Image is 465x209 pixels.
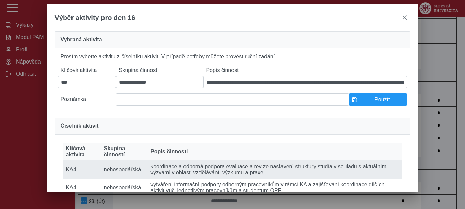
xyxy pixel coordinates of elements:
[58,65,116,76] label: Klíčová aktivita
[148,161,402,179] td: koordinace a odborná podpora evaluace a revize nastavení struktury studia v souladu s aktuálními ...
[150,149,188,155] span: Popis činnosti
[55,14,135,22] span: Výběr aktivity pro den 16
[63,179,101,197] td: KA4
[101,161,148,179] td: nehospodářská
[349,93,407,106] button: Použít
[148,179,402,197] td: vytváření informační podpory odborným pracovníkům v rámci KA a zajišťování koordinace dílčích akt...
[61,123,99,129] span: Číselník aktivit
[63,161,101,179] td: KA4
[399,12,410,23] button: close
[66,145,98,158] span: Klíčová aktivita
[116,65,204,76] label: Skupina činností
[360,97,404,103] span: Použít
[55,48,411,111] div: Prosím vyberte aktivitu z číselníku aktivit. V případě potřeby můžete provést ruční zadání.
[104,145,145,158] span: Skupina činností
[203,65,407,76] label: Popis činnosti
[58,93,116,106] label: Poznámka
[61,37,102,42] span: Vybraná aktivita
[101,179,148,197] td: nehospodářská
